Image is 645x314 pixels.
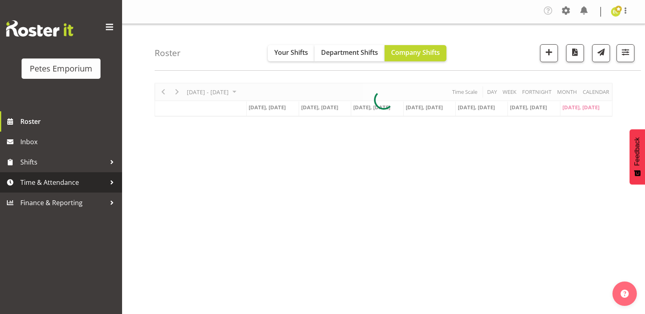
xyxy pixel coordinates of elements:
[634,137,641,166] span: Feedback
[630,129,645,184] button: Feedback - Show survey
[20,136,118,148] span: Inbox
[268,45,315,61] button: Your Shifts
[611,7,621,17] img: emma-croft7499.jpg
[617,44,634,62] button: Filter Shifts
[592,44,610,62] button: Send a list of all shifts for the selected filtered period to all rostered employees.
[566,44,584,62] button: Download a PDF of the roster according to the set date range.
[321,48,378,57] span: Department Shifts
[315,45,385,61] button: Department Shifts
[20,156,106,168] span: Shifts
[391,48,440,57] span: Company Shifts
[540,44,558,62] button: Add a new shift
[20,176,106,188] span: Time & Attendance
[6,20,73,37] img: Rosterit website logo
[385,45,446,61] button: Company Shifts
[30,63,92,75] div: Petes Emporium
[20,197,106,209] span: Finance & Reporting
[274,48,308,57] span: Your Shifts
[621,290,629,298] img: help-xxl-2.png
[20,115,118,128] span: Roster
[155,48,181,58] h4: Roster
